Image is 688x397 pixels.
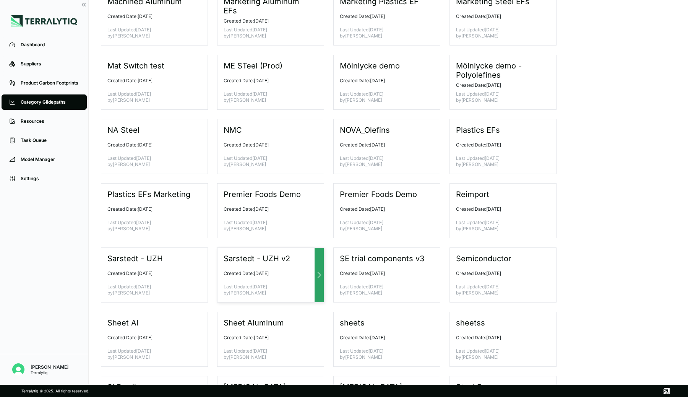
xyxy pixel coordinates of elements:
p: Last Updated [DATE] by [PERSON_NAME] [456,27,544,39]
div: [PERSON_NAME] [31,364,68,370]
p: Last Updated [DATE] by [PERSON_NAME] [340,220,428,232]
p: Created Date: [DATE] [456,142,544,148]
button: Open user button [9,360,28,379]
p: Created Date: [DATE] [456,206,544,212]
h3: Premier Foods Demo [224,190,302,199]
img: Nitin Shetty [12,363,24,376]
p: Last Updated [DATE] by [PERSON_NAME] [340,155,428,168]
p: Created Date: [DATE] [107,13,195,20]
p: Last Updated [DATE] by [PERSON_NAME] [224,220,312,232]
p: Created Date: [DATE] [107,142,195,148]
h3: ME STeel (Prod) [224,61,283,70]
p: Created Date: [DATE] [456,82,544,88]
p: Last Updated [DATE] by [PERSON_NAME] [224,155,312,168]
p: Created Date: [DATE] [224,18,312,24]
h3: Sheet Al [107,318,139,327]
p: Created Date: [DATE] [340,13,428,20]
p: Created Date: [DATE] [456,13,544,20]
h3: Mölnlycke demo [340,61,401,70]
div: Category Glidepaths [21,99,79,105]
h3: NMC [224,125,243,135]
p: Last Updated [DATE] by [PERSON_NAME] [107,27,195,39]
p: Created Date: [DATE] [340,142,428,148]
div: Product Carbon Footprints [21,80,79,86]
h3: [MEDICAL_DATA] [340,382,403,392]
p: Created Date: [DATE] [224,78,312,84]
p: Last Updated [DATE] by [PERSON_NAME] [224,348,312,360]
img: Logo [11,15,77,27]
div: Resources [21,118,79,124]
h3: Plastics EFs Marketing [107,190,191,199]
h3: Sheet Aluminum [224,318,285,327]
p: Created Date: [DATE] [340,206,428,212]
p: Created Date: [DATE] [456,270,544,277]
p: Created Date: [DATE] [107,335,195,341]
p: Last Updated [DATE] by [PERSON_NAME] [107,284,195,296]
p: Last Updated [DATE] by [PERSON_NAME] [107,220,195,232]
p: Created Date: [DATE] [107,206,195,212]
h3: Mölnlycke demo - Polyolefines [456,61,544,80]
p: Last Updated [DATE] by [PERSON_NAME] [224,27,312,39]
p: Created Date: [DATE] [224,335,312,341]
h3: Steel Beams [456,382,503,392]
p: Last Updated [DATE] by [PERSON_NAME] [107,155,195,168]
div: Terralytiq [31,370,68,375]
div: Task Queue [21,137,79,143]
p: Last Updated [DATE] by [PERSON_NAME] [456,284,544,296]
p: Last Updated [DATE] by [PERSON_NAME] [107,91,195,103]
h3: Reimport [456,190,490,199]
p: Created Date: [DATE] [224,142,312,148]
p: Last Updated [DATE] by [PERSON_NAME] [456,155,544,168]
p: Last Updated [DATE] by [PERSON_NAME] [340,91,428,103]
div: Suppliers [21,61,79,67]
p: Last Updated [DATE] by [PERSON_NAME] [340,27,428,39]
p: Created Date: [DATE] [224,270,312,277]
h3: Semiconductor [456,254,512,263]
p: Created Date: [DATE] [340,78,428,84]
h3: NA Steel [107,125,140,135]
h3: SLB call [107,382,137,392]
h3: sheets [340,318,365,327]
p: Last Updated [DATE] by [PERSON_NAME] [456,91,544,103]
h3: Sarstedt - UZH v2 [224,254,291,263]
p: Created Date: [DATE] [456,335,544,341]
p: Last Updated [DATE] by [PERSON_NAME] [107,348,195,360]
h3: sheetss [456,318,486,327]
p: Created Date: [DATE] [340,335,428,341]
h3: Mat Switch test [107,61,165,70]
p: Created Date: [DATE] [107,78,195,84]
p: Last Updated [DATE] by [PERSON_NAME] [340,284,428,296]
h3: Premier Foods Demo [340,190,418,199]
div: Settings [21,176,79,182]
p: Created Date: [DATE] [340,270,428,277]
h3: [MEDICAL_DATA] [224,382,287,392]
p: Last Updated [DATE] by [PERSON_NAME] [224,284,312,296]
p: Last Updated [DATE] by [PERSON_NAME] [340,348,428,360]
h3: SE trial components v3 [340,254,425,263]
p: Created Date: [DATE] [107,270,195,277]
div: Model Manager [21,156,79,163]
p: Last Updated [DATE] by [PERSON_NAME] [456,220,544,232]
p: Last Updated [DATE] by [PERSON_NAME] [456,348,544,360]
p: Last Updated [DATE] by [PERSON_NAME] [224,91,312,103]
h3: Sarstedt - UZH [107,254,164,263]
p: Created Date: [DATE] [224,206,312,212]
div: Dashboard [21,42,79,48]
h3: Plastics EFs [456,125,501,135]
h3: NOVA_Olefins [340,125,391,135]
